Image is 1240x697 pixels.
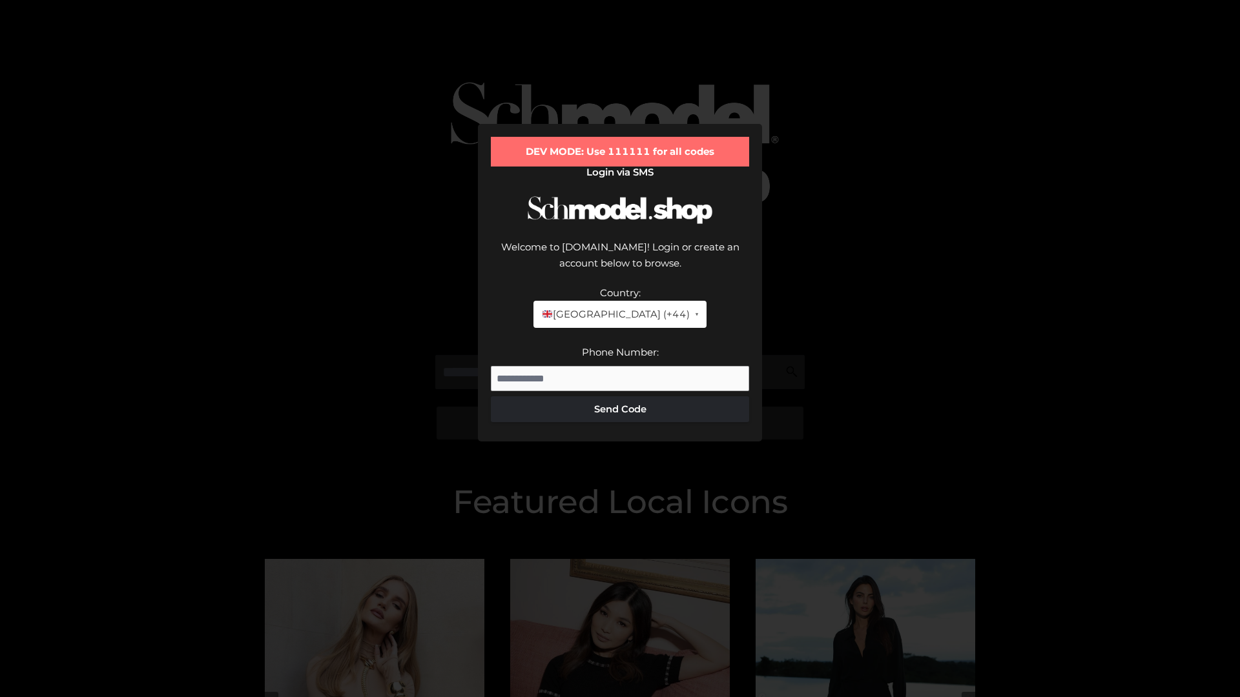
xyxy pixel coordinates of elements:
img: Schmodel Logo [523,185,717,236]
div: Welcome to [DOMAIN_NAME]! Login or create an account below to browse. [491,239,749,285]
div: DEV MODE: Use 111111 for all codes [491,137,749,167]
label: Phone Number: [582,346,659,358]
img: 🇬🇧 [542,309,552,319]
label: Country: [600,287,641,299]
span: [GEOGRAPHIC_DATA] (+44) [541,306,689,323]
h2: Login via SMS [491,167,749,178]
button: Send Code [491,396,749,422]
